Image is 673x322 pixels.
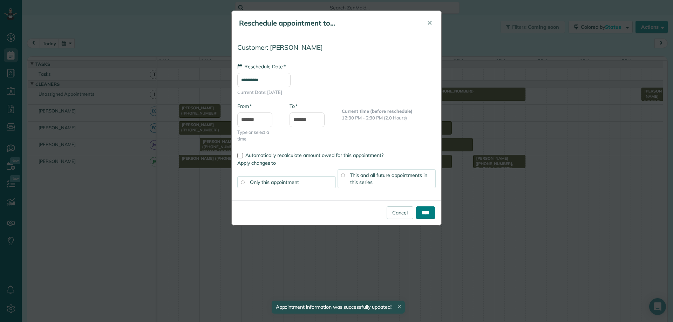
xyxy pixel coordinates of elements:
span: Current Date: [DATE] [237,89,436,96]
input: Only this appointment [241,180,244,184]
label: Reschedule Date [237,63,286,70]
h5: Reschedule appointment to... [239,18,417,28]
p: 12:30 PM - 2:30 PM (2.0 Hours) [342,115,436,121]
span: Automatically recalculate amount owed for this appointment? [245,152,383,158]
input: This and all future appointments in this series [341,173,345,177]
a: Cancel [387,206,413,219]
h4: Customer: [PERSON_NAME] [237,44,436,51]
span: This and all future appointments in this series [350,172,428,185]
span: Type or select a time [237,129,279,142]
div: Appointment information was successfully updated! [271,301,405,314]
span: Only this appointment [250,179,299,185]
label: To [290,103,298,110]
span: ✕ [427,19,432,27]
b: Current time (before reschedule) [342,108,413,114]
label: Apply changes to [237,159,436,166]
label: From [237,103,252,110]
